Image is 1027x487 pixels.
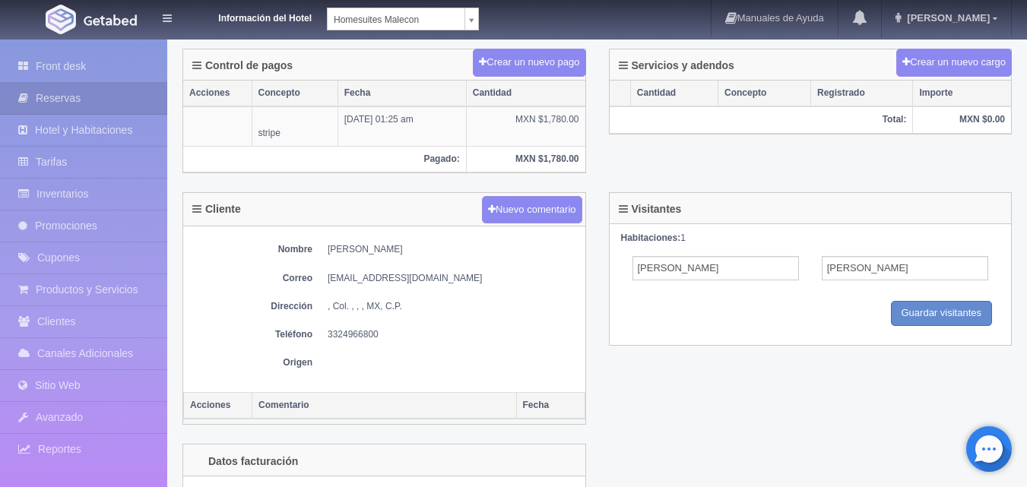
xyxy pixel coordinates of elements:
th: Acciones [184,393,252,419]
a: Homesuites Malecon [327,8,479,30]
button: Crear un nuevo cargo [896,49,1012,77]
dt: Teléfono [191,328,312,341]
td: MXN $1,780.00 [466,106,585,146]
dd: 3324966800 [328,328,578,341]
th: Importe [913,81,1011,106]
h4: Servicios y adendos [619,60,734,71]
th: Cantidad [466,81,585,106]
strong: Habitaciones: [621,232,681,243]
th: Pagado: [183,146,466,172]
h4: Cliente [192,204,241,215]
th: Concepto [718,81,811,106]
dd: [EMAIL_ADDRESS][DOMAIN_NAME] [328,272,578,285]
dd: , Col. , , , MX, C.P. [328,300,578,313]
th: Acciones [183,81,252,106]
dt: Información del Hotel [190,8,312,25]
span: [PERSON_NAME] [903,12,990,24]
th: Fecha [338,81,466,106]
th: Fecha [516,393,585,419]
input: Guardar visitantes [891,301,993,326]
th: Comentario [252,393,517,419]
td: [DATE] 01:25 am [338,106,466,146]
th: Concepto [252,81,338,106]
button: Nuevo comentario [482,196,582,224]
img: Getabed [46,5,76,34]
th: Registrado [811,81,913,106]
input: Nombre del Adulto [632,256,799,280]
div: 1 [621,232,1000,245]
h4: Datos facturación [192,455,298,467]
span: Homesuites Malecon [334,8,458,31]
dd: [PERSON_NAME] [328,243,578,256]
td: stripe [252,106,338,146]
th: Total: [610,106,913,133]
img: Getabed [84,14,137,26]
button: Crear un nuevo pago [473,49,585,77]
th: Cantidad [630,81,718,106]
dt: Origen [191,356,312,369]
dt: Nombre [191,243,312,256]
th: MXN $1,780.00 [466,146,585,172]
dt: Correo [191,272,312,285]
th: MXN $0.00 [913,106,1011,133]
input: Apellidos del Adulto [822,256,988,280]
h4: Visitantes [619,204,682,215]
h4: Control de pagos [192,60,293,71]
dt: Dirección [191,300,312,313]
